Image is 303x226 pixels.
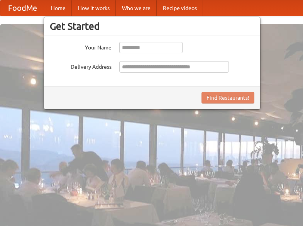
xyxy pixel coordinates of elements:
[50,42,112,51] label: Your Name
[72,0,116,16] a: How it works
[0,0,45,16] a: FoodMe
[50,20,254,32] h3: Get Started
[50,61,112,71] label: Delivery Address
[45,0,72,16] a: Home
[116,0,157,16] a: Who we are
[201,92,254,104] button: Find Restaurants!
[157,0,203,16] a: Recipe videos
